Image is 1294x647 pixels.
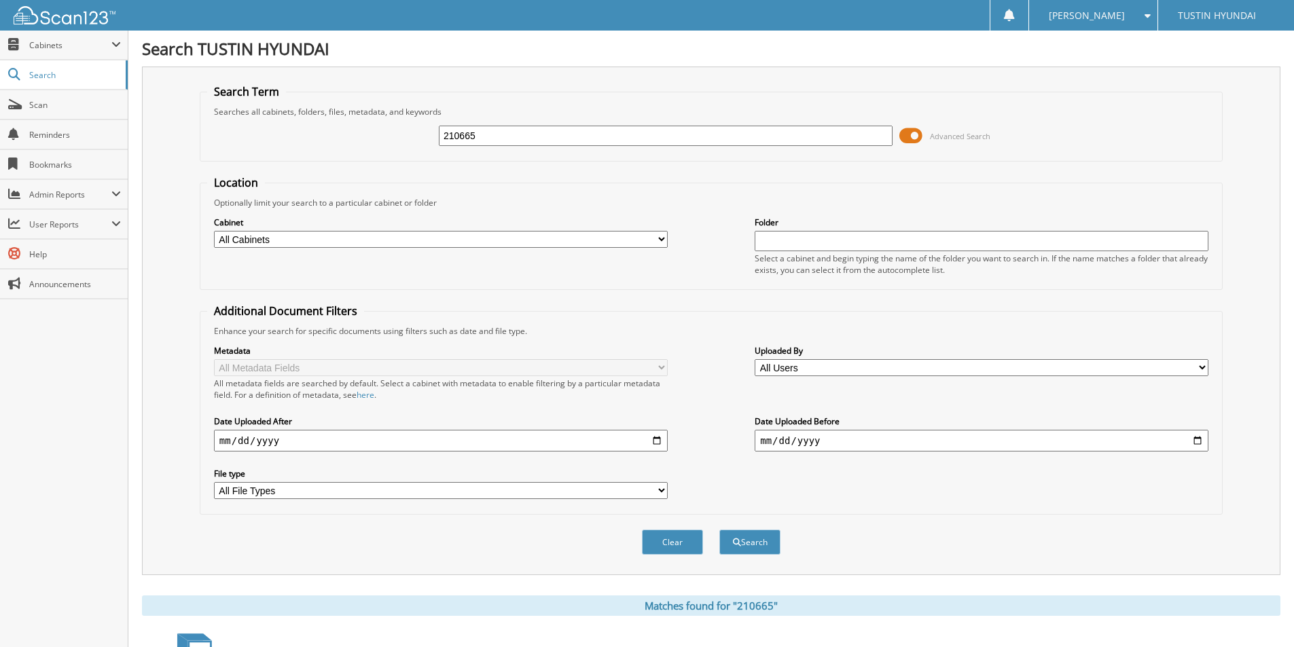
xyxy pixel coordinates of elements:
div: Select a cabinet and begin typing the name of the folder you want to search in. If the name match... [755,253,1208,276]
label: Cabinet [214,217,668,228]
div: Searches all cabinets, folders, files, metadata, and keywords [207,106,1215,117]
a: here [357,389,374,401]
span: Admin Reports [29,189,111,200]
label: Folder [755,217,1208,228]
button: Clear [642,530,703,555]
div: Optionally limit your search to a particular cabinet or folder [207,197,1215,208]
label: Uploaded By [755,345,1208,356]
label: File type [214,468,668,479]
legend: Location [207,175,265,190]
span: Bookmarks [29,159,121,170]
span: Scan [29,99,121,111]
label: Date Uploaded After [214,415,668,427]
span: TUSTIN HYUNDAI [1178,12,1256,20]
img: scan123-logo-white.svg [14,6,115,24]
span: Help [29,248,121,260]
div: All metadata fields are searched by default. Select a cabinet with metadata to enable filtering b... [214,377,668,401]
span: Cabinets [29,39,111,51]
h1: Search TUSTIN HYUNDAI [142,37,1280,60]
span: Search [29,69,119,81]
legend: Search Term [207,84,286,99]
div: Enhance your search for specific documents using filters such as date and file type. [207,325,1215,337]
button: Search [719,530,780,555]
input: end [755,430,1208,451]
label: Metadata [214,345,668,356]
span: Reminders [29,129,121,141]
label: Date Uploaded Before [755,415,1208,427]
input: start [214,430,668,451]
span: User Reports [29,219,111,230]
span: [PERSON_NAME] [1049,12,1125,20]
span: Advanced Search [930,131,990,141]
legend: Additional Document Filters [207,303,364,318]
div: Matches found for "210665" [142,595,1280,616]
span: Announcements [29,278,121,290]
